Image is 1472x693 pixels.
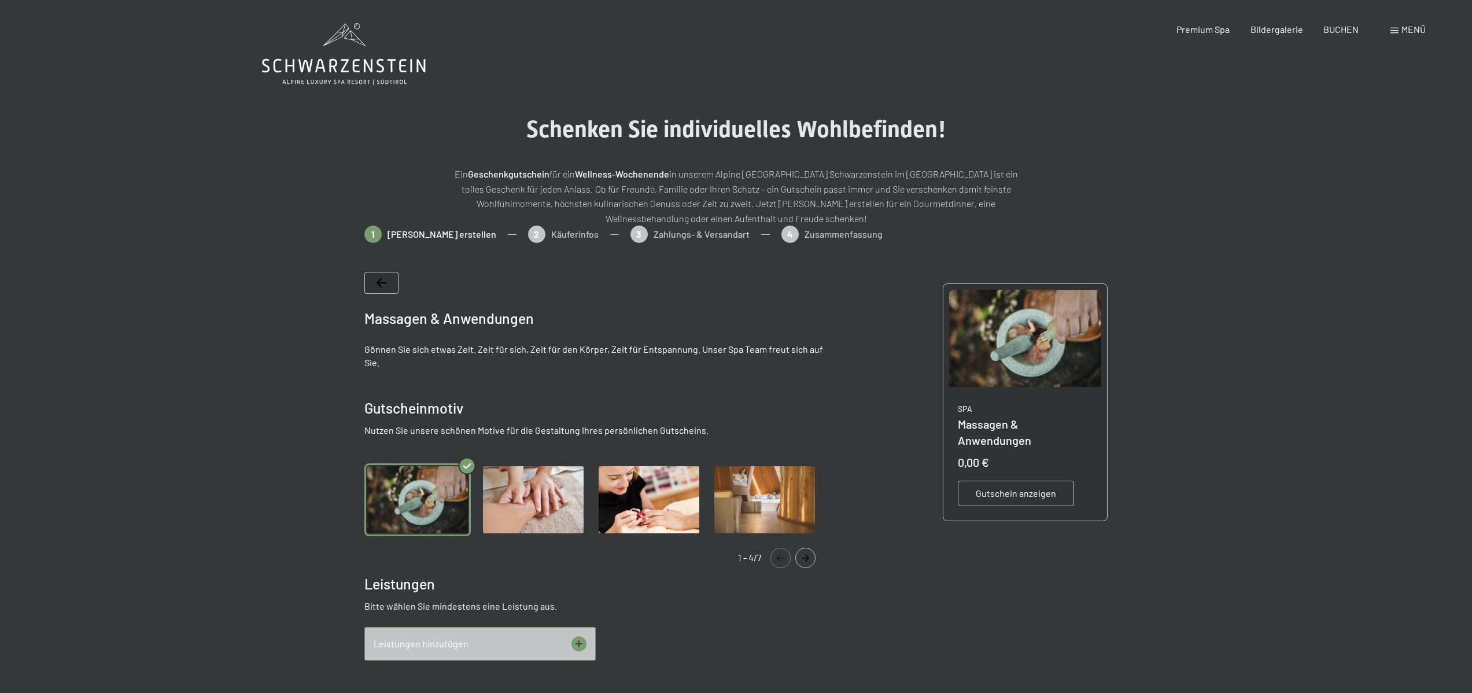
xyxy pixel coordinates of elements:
p: Ein für ein in unserem Alpine [GEOGRAPHIC_DATA] Schwarzenstein im [GEOGRAPHIC_DATA] ist ein tolle... [447,167,1025,226]
span: Menü [1401,24,1426,35]
a: BUCHEN [1323,24,1359,35]
a: Premium Spa [1176,24,1230,35]
span: Schenken Sie individuelles Wohlbefinden! [526,116,946,143]
strong: Geschenkgutschein [468,168,549,179]
a: Bildergalerie [1250,24,1303,35]
strong: Wellness-Wochenende [575,168,669,179]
